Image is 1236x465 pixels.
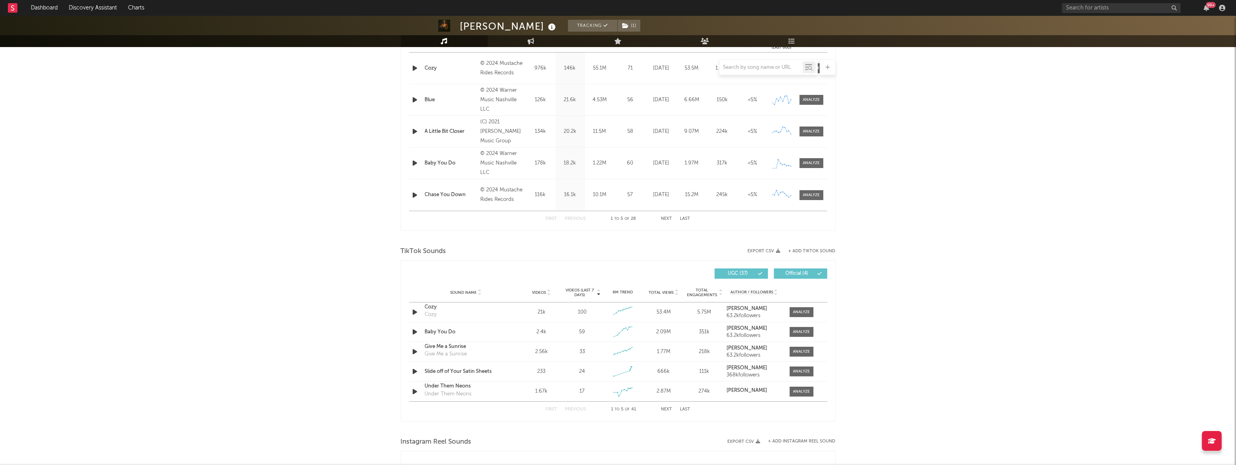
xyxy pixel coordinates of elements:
[686,328,723,336] div: 351k
[617,159,644,167] div: 60
[425,128,477,136] a: A Little Bit Closer
[648,96,675,104] div: [DATE]
[679,128,705,136] div: 9.07M
[523,368,560,376] div: 233
[645,328,682,336] div: 2.09M
[740,191,766,199] div: <5%
[1062,3,1181,13] input: Search for artists
[781,249,836,253] button: + Add TikTok Sound
[709,159,736,167] div: 317k
[648,191,675,199] div: [DATE]
[523,387,560,395] div: 1.67k
[679,159,705,167] div: 1.97M
[686,288,718,297] span: Total Engagements
[728,439,760,444] button: Export CSV
[719,64,803,71] input: Search by song name or URL
[715,268,768,279] button: UGC(37)
[425,191,477,199] a: Chase You Down
[645,308,682,316] div: 53.4M
[425,311,437,319] div: Cozy
[686,308,723,316] div: 5.75M
[727,306,767,311] strong: [PERSON_NAME]
[727,313,781,319] div: 63.2k followers
[768,439,836,444] button: + Add Instagram Reel Sound
[587,191,613,199] div: 10.1M
[774,268,827,279] button: Official(4)
[760,439,836,444] div: + Add Instagram Reel Sound
[727,372,781,378] div: 368k followers
[740,159,766,167] div: <5%
[679,96,705,104] div: 6.66M
[1204,5,1209,11] button: 99+
[617,128,644,136] div: 58
[727,326,767,331] strong: [PERSON_NAME]
[618,20,640,32] button: (1)
[425,96,477,104] div: Blue
[587,159,613,167] div: 1.22M
[480,59,523,78] div: © 2024 Mustache Rides Records
[523,328,560,336] div: 2.4k
[565,217,586,221] button: Previous
[727,388,767,393] strong: [PERSON_NAME]
[425,350,467,358] div: Give Me a Sunrise
[451,290,477,295] span: Sound Name
[602,214,645,224] div: 1 5 28
[789,249,836,253] button: + Add TikTok Sound
[727,306,781,312] a: [PERSON_NAME]
[727,333,781,338] div: 63.2k followers
[727,353,781,358] div: 63.2k followers
[578,308,587,316] div: 100
[727,365,781,371] a: [PERSON_NAME]
[425,382,508,390] a: Under Them Neons
[680,217,691,221] button: Last
[748,249,781,253] button: Export CSV
[528,191,553,199] div: 116k
[649,290,674,295] span: Total Views
[568,20,617,32] button: Tracking
[425,343,508,351] a: Give Me a Sunrise
[523,348,560,356] div: 2.56k
[615,408,619,411] span: to
[661,407,672,412] button: Next
[730,290,773,295] span: Author / Followers
[680,407,691,412] button: Last
[1206,2,1216,8] div: 99 +
[480,149,523,178] div: © 2024 Warner Music Nashville LLC
[727,388,781,393] a: [PERSON_NAME]
[661,217,672,221] button: Next
[587,96,613,104] div: 4.53M
[727,346,781,351] a: [PERSON_NAME]
[587,128,613,136] div: 11.5M
[528,159,553,167] div: 178k
[686,368,723,376] div: 111k
[480,117,523,146] div: (C) 2021 [PERSON_NAME] Music Group
[480,185,523,204] div: © 2024 Mustache Rides Records
[617,191,644,199] div: 57
[425,390,472,398] div: Under Them Neons
[727,365,767,370] strong: [PERSON_NAME]
[528,96,553,104] div: 126k
[709,191,736,199] div: 245k
[602,405,645,414] div: 1 5 41
[604,289,641,295] div: 6M Trend
[425,368,508,376] a: Slide off of Your Satin Sheets
[425,303,508,311] div: Cozy
[779,271,815,276] span: Official ( 4 )
[720,271,756,276] span: UGC ( 37 )
[686,387,723,395] div: 274k
[648,128,675,136] div: [DATE]
[565,407,586,412] button: Previous
[579,328,585,336] div: 59
[425,328,508,336] a: Baby You Do
[617,20,641,32] span: ( 1 )
[648,159,675,167] div: [DATE]
[615,217,619,221] span: to
[625,217,630,221] span: of
[425,159,477,167] div: Baby You Do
